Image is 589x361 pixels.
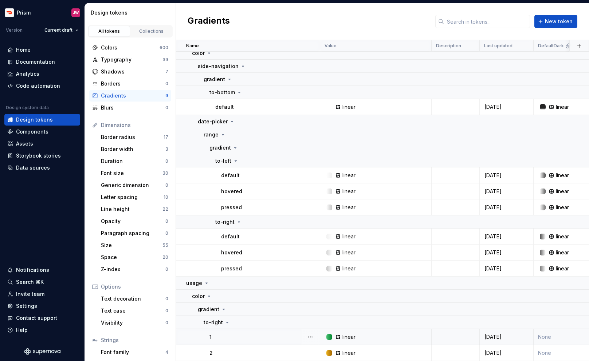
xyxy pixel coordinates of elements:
[4,264,80,276] button: Notifications
[221,172,240,179] p: default
[165,266,168,272] div: 0
[165,218,168,224] div: 0
[16,58,55,66] div: Documentation
[480,233,533,240] div: [DATE]
[16,290,44,298] div: Invite team
[538,43,564,49] p: DefaultDark
[101,349,165,356] div: Font family
[1,5,83,20] button: PrismJW
[98,317,171,329] a: Visibility0
[545,18,573,25] span: New token
[186,43,199,49] p: Name
[342,265,356,272] div: linear
[16,326,28,334] div: Help
[101,44,160,51] div: Colors
[73,10,79,16] div: JW
[16,302,37,310] div: Settings
[204,76,225,83] p: gradient
[165,230,168,236] div: 0
[4,162,80,174] a: Data sources
[98,293,171,305] a: Text decoration0
[98,305,171,317] a: Text case0
[162,242,168,248] div: 55
[101,194,164,201] div: Letter spacing
[192,49,205,57] p: color
[165,93,168,99] div: 9
[556,103,569,111] div: linear
[16,82,60,90] div: Code automation
[480,204,533,211] div: [DATE]
[342,333,356,341] div: linear
[101,80,165,87] div: Borders
[209,89,235,96] p: to-bottom
[221,188,242,195] p: hovered
[221,233,240,240] p: default
[101,337,168,344] div: Strings
[44,27,72,33] span: Current draft
[101,56,162,63] div: Typography
[133,28,170,34] div: Collections
[162,57,168,63] div: 39
[480,172,533,179] div: [DATE]
[16,128,48,135] div: Components
[98,346,171,358] a: Font family4
[98,131,171,143] a: Border radius17
[4,126,80,138] a: Components
[101,104,165,111] div: Blurs
[165,105,168,111] div: 0
[24,348,60,355] a: Supernova Logo
[89,66,171,78] a: Shadows7
[188,15,230,28] h2: Gradients
[436,43,461,49] p: Description
[198,306,219,313] p: gradient
[91,9,173,16] div: Design tokens
[16,116,53,123] div: Design tokens
[101,146,165,153] div: Border width
[101,134,164,141] div: Border radius
[98,215,171,227] a: Opacity0
[480,349,533,357] div: [DATE]
[556,172,569,179] div: linear
[342,233,356,240] div: linear
[89,90,171,102] a: Gradients9
[101,283,168,290] div: Options
[209,333,212,341] p: 1
[480,249,533,256] div: [DATE]
[209,144,231,151] p: gradient
[101,170,162,177] div: Font size
[101,92,165,99] div: Gradients
[4,150,80,162] a: Storybook stories
[101,319,165,326] div: Visibility
[215,103,234,111] p: default
[98,227,171,239] a: Paragraph spacing0
[162,254,168,260] div: 20
[98,191,171,203] a: Letter spacing10
[342,188,356,195] div: linear
[91,28,127,34] div: All tokens
[16,164,50,171] div: Data sources
[4,80,80,92] a: Code automation
[5,8,14,17] img: bd52d190-91a7-4889-9e90-eccda45865b1.png
[101,295,165,302] div: Text decoration
[16,266,49,274] div: Notifications
[342,204,356,211] div: linear
[98,239,171,251] a: Size55
[484,43,513,49] p: Last updated
[534,15,577,28] button: New token
[342,349,356,357] div: linear
[162,170,168,176] div: 30
[98,263,171,275] a: Z-index0
[101,307,165,314] div: Text case
[89,78,171,90] a: Borders0
[556,249,569,256] div: linear
[4,312,80,324] button: Contact support
[204,319,223,326] p: to-right
[101,242,162,249] div: Size
[98,251,171,263] a: Space20
[101,254,162,261] div: Space
[17,9,31,16] div: Prism
[221,249,242,256] p: hovered
[165,308,168,314] div: 0
[89,42,171,53] a: Colors600
[4,114,80,126] a: Design tokens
